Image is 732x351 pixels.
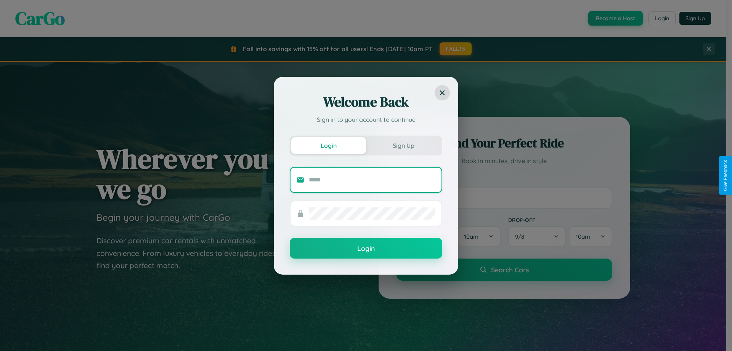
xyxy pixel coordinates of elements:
[290,238,442,259] button: Login
[366,137,441,154] button: Sign Up
[290,93,442,111] h2: Welcome Back
[290,115,442,124] p: Sign in to your account to continue
[723,160,728,191] div: Give Feedback
[291,137,366,154] button: Login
